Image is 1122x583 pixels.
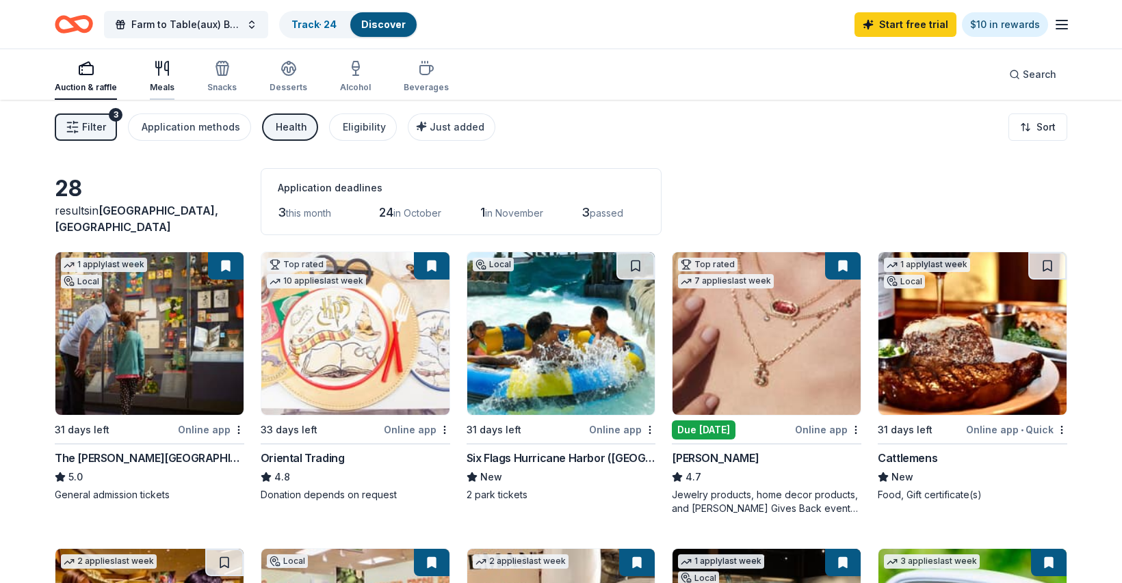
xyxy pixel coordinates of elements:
div: results [55,202,244,235]
button: Beverages [404,55,449,100]
div: Six Flags Hurricane Harbor ([GEOGRAPHIC_DATA]) [467,450,656,466]
button: Desserts [270,55,307,100]
span: New [480,469,502,485]
div: 2 applies last week [473,554,569,569]
span: 24 [379,205,393,219]
a: Image for The Walt Disney Museum1 applylast weekLocal31 days leftOnline appThe [PERSON_NAME][GEOG... [55,252,244,502]
div: Application deadlines [278,180,644,196]
span: • [1021,424,1023,435]
a: Track· 24 [291,18,337,30]
button: Meals [150,55,174,100]
div: 2 applies last week [61,554,157,569]
a: Home [55,8,93,40]
div: Donation depends on request [261,488,450,502]
div: 3 [109,108,122,122]
button: Health [262,113,318,141]
button: Just added [408,113,495,141]
span: Filter [82,119,106,135]
span: Sort [1036,119,1056,135]
span: Search [1023,66,1056,83]
img: Image for Cattlemens [878,252,1067,415]
div: Oriental Trading [261,450,345,466]
span: in November [485,207,543,219]
div: Alcohol [340,82,371,93]
button: Search [998,61,1067,88]
span: 3 [582,205,590,219]
div: Local [61,275,102,288]
div: Top rated [678,258,738,271]
img: Image for Kendra Scott [673,252,861,415]
div: 31 days left [878,422,932,438]
button: Auction & raffle [55,55,117,100]
div: 31 days left [55,422,109,438]
button: Track· 24Discover [279,11,418,38]
div: Food, Gift certificate(s) [878,488,1067,502]
a: $10 in rewards [962,12,1048,37]
div: Auction & raffle [55,82,117,93]
a: Start free trial [854,12,956,37]
div: 1 apply last week [884,258,970,272]
div: Cattlemens [878,450,937,466]
div: 33 days left [261,422,317,438]
img: Image for Six Flags Hurricane Harbor (Concord) [467,252,655,415]
span: 4.8 [274,469,290,485]
span: New [891,469,913,485]
div: General admission tickets [55,488,244,502]
div: Local [884,275,925,288]
a: Image for Kendra ScottTop rated7 applieslast weekDue [DATE]Online app[PERSON_NAME]4.7Jewelry prod... [672,252,861,515]
div: [PERSON_NAME] [672,450,759,466]
img: Image for Oriental Trading [261,252,449,415]
button: Farm to Table(aux) Benefiting The BRAIN Foundation: A Science Spectacular [104,11,268,38]
div: 3 applies last week [884,554,980,569]
span: Farm to Table(aux) Benefiting The BRAIN Foundation: A Science Spectacular [131,16,241,33]
div: 28 [55,175,244,202]
span: this month [286,207,331,219]
div: Meals [150,82,174,93]
span: in October [393,207,441,219]
div: Eligibility [343,119,386,135]
span: 3 [278,205,286,219]
img: Image for The Walt Disney Museum [55,252,244,415]
button: Application methods [128,113,251,141]
div: Local [267,554,308,568]
div: 1 apply last week [61,258,147,272]
span: passed [590,207,623,219]
a: Image for Six Flags Hurricane Harbor (Concord)Local31 days leftOnline appSix Flags Hurricane Harb... [467,252,656,502]
div: 1 apply last week [678,554,764,569]
div: 2 park tickets [467,488,656,502]
div: Online app Quick [966,421,1067,438]
a: Image for Oriental TradingTop rated10 applieslast week33 days leftOnline appOriental Trading4.8Do... [261,252,450,502]
div: Local [473,258,514,271]
button: Filter3 [55,113,117,141]
button: Sort [1008,113,1067,141]
span: in [55,204,218,234]
div: Online app [589,421,655,438]
div: Jewelry products, home decor products, and [PERSON_NAME] Gives Back event in-store or online (or ... [672,488,861,515]
div: Application methods [142,119,240,135]
div: Online app [384,421,450,438]
span: Just added [430,121,484,133]
div: Online app [178,421,244,438]
div: 10 applies last week [267,274,366,288]
div: Due [DATE] [672,420,735,439]
div: 7 applies last week [678,274,774,288]
div: Online app [795,421,861,438]
span: 4.7 [686,469,701,485]
div: 31 days left [467,422,521,438]
span: [GEOGRAPHIC_DATA], [GEOGRAPHIC_DATA] [55,204,218,234]
div: Top rated [267,258,326,271]
a: Image for Cattlemens1 applylast weekLocal31 days leftOnline app•QuickCattlemensNewFood, Gift cert... [878,252,1067,502]
span: 1 [480,205,485,219]
a: Discover [361,18,406,30]
button: Snacks [207,55,237,100]
button: Eligibility [329,113,397,141]
div: The [PERSON_NAME][GEOGRAPHIC_DATA] [55,450,244,466]
div: Beverages [404,82,449,93]
div: Desserts [270,82,307,93]
div: Snacks [207,82,237,93]
div: Health [276,119,307,135]
button: Alcohol [340,55,371,100]
span: 5.0 [68,469,83,485]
